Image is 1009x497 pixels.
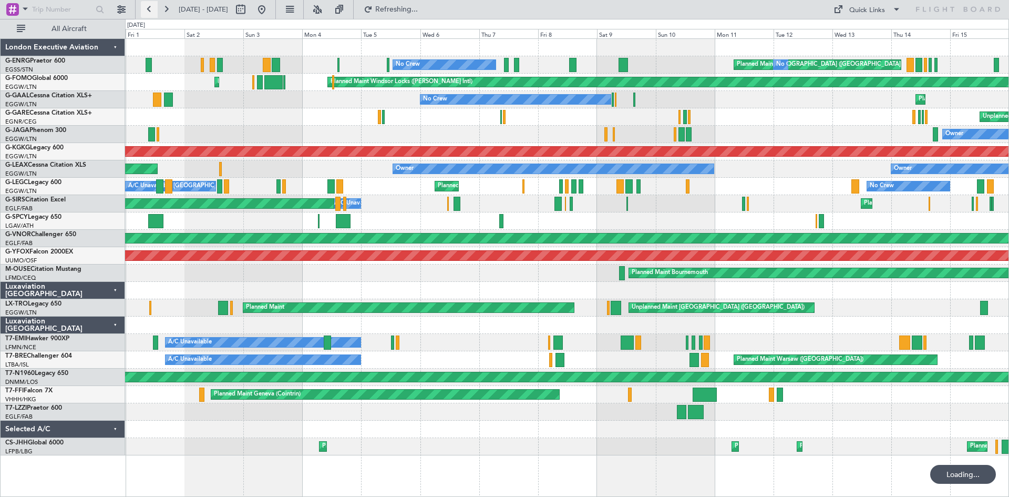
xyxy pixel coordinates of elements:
div: Planned Maint Bournemouth [632,265,708,281]
div: Quick Links [849,5,885,16]
a: EGGW/LTN [5,135,37,143]
span: T7-EMI [5,336,26,342]
a: EGGW/LTN [5,170,37,178]
span: G-YFOX [5,249,29,255]
a: G-KGKGLegacy 600 [5,145,64,151]
span: G-GAAL [5,93,29,99]
a: DNMM/LOS [5,378,38,386]
a: EGLF/FAB [5,239,33,247]
div: Planned Maint [GEOGRAPHIC_DATA] ([GEOGRAPHIC_DATA]) [737,57,902,73]
div: A/C Unavailable [168,352,212,368]
div: Planned Maint Windsor Locks ([PERSON_NAME] Intl) [331,74,472,90]
div: Wed 13 [832,29,891,38]
a: G-VNORChallenger 650 [5,231,76,238]
div: Fri 15 [950,29,1009,38]
span: All Aircraft [27,25,111,33]
span: LX-TRO [5,301,28,307]
a: T7-FFIFalcon 7X [5,388,53,394]
div: Sun 3 [243,29,302,38]
a: EGGW/LTN [5,187,37,195]
a: EGLF/FAB [5,205,33,212]
div: Planned Maint [GEOGRAPHIC_DATA] ([GEOGRAPHIC_DATA]) [800,439,965,454]
a: G-GARECessna Citation XLS+ [5,110,92,116]
a: UUMO/OSF [5,257,37,265]
div: Mon 4 [302,29,361,38]
a: EGGW/LTN [5,153,37,160]
div: Owner [396,161,414,177]
div: No Crew [423,92,447,107]
a: VHHH/HKG [5,395,36,403]
div: Planned Maint [246,300,284,316]
a: G-LEGCLegacy 600 [5,179,61,186]
div: [DATE] [127,21,145,30]
div: A/C Unavailable [168,334,212,350]
a: EGGW/LTN [5,83,37,91]
div: Thu 14 [891,29,950,38]
a: CS-JHHGlobal 6000 [5,440,64,446]
a: G-GAALCessna Citation XLS+ [5,93,92,99]
div: Planned Maint Warsaw ([GEOGRAPHIC_DATA]) [737,352,863,368]
span: G-JAGA [5,127,29,134]
a: G-LEAXCessna Citation XLS [5,162,86,168]
a: LFMD/CEQ [5,274,36,282]
a: LFPB/LBG [5,448,33,455]
a: EGGW/LTN [5,309,37,317]
span: T7-N1960 [5,370,35,377]
a: T7-LZZIPraetor 600 [5,405,62,411]
span: [DATE] - [DATE] [179,5,228,14]
button: Refreshing... [359,1,422,18]
div: Planned Maint [GEOGRAPHIC_DATA] ([GEOGRAPHIC_DATA]) [322,439,488,454]
div: Mon 11 [715,29,774,38]
div: Planned Maint [GEOGRAPHIC_DATA] ([GEOGRAPHIC_DATA]) [735,439,900,454]
a: EGNR/CEG [5,118,37,126]
span: G-LEGC [5,179,28,186]
a: G-SIRSCitation Excel [5,197,66,203]
div: Owner [945,126,963,142]
a: T7-N1960Legacy 650 [5,370,68,377]
a: G-JAGAPhenom 300 [5,127,66,134]
span: G-FOMO [5,75,32,82]
div: Fri 1 [126,29,184,38]
span: G-SPCY [5,214,28,220]
span: G-SIRS [5,197,25,203]
div: Planned Maint [919,92,957,107]
div: Tue 12 [774,29,832,38]
div: A/C Unavailable [GEOGRAPHIC_DATA] ([GEOGRAPHIC_DATA]) [128,178,299,194]
a: G-YFOXFalcon 2000EX [5,249,73,255]
span: M-OUSE [5,266,30,272]
div: Tue 5 [361,29,420,38]
div: Planned Maint Geneva (Cointrin) [214,387,301,402]
span: Refreshing... [375,6,419,13]
div: No Crew [396,57,420,73]
div: Wed 6 [420,29,479,38]
a: LX-TROLegacy 650 [5,301,61,307]
a: T7-EMIHawker 900XP [5,336,69,342]
span: G-GARE [5,110,29,116]
div: No Crew [776,57,800,73]
span: T7-FFI [5,388,24,394]
span: G-VNOR [5,231,31,238]
a: EGLF/FAB [5,413,33,421]
a: G-SPCYLegacy 650 [5,214,61,220]
a: EGGW/LTN [5,100,37,108]
div: Sat 2 [184,29,243,38]
span: G-ENRG [5,58,30,64]
div: Sat 9 [597,29,656,38]
div: Fri 8 [538,29,597,38]
div: Planned Maint [GEOGRAPHIC_DATA] [218,74,318,90]
button: Quick Links [828,1,906,18]
div: A/C Unavailable [334,196,378,211]
a: LGAV/ATH [5,222,34,230]
a: EGSS/STN [5,66,33,74]
a: T7-BREChallenger 604 [5,353,72,359]
a: LTBA/ISL [5,361,29,369]
button: All Aircraft [12,21,114,37]
a: M-OUSECitation Mustang [5,266,81,272]
div: Thu 7 [479,29,538,38]
span: T7-LZZI [5,405,27,411]
div: Unplanned Maint [GEOGRAPHIC_DATA] ([GEOGRAPHIC_DATA]) [632,300,805,316]
div: Sun 10 [656,29,715,38]
a: G-FOMOGlobal 6000 [5,75,68,82]
span: G-KGKG [5,145,30,151]
span: CS-JHH [5,440,28,446]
